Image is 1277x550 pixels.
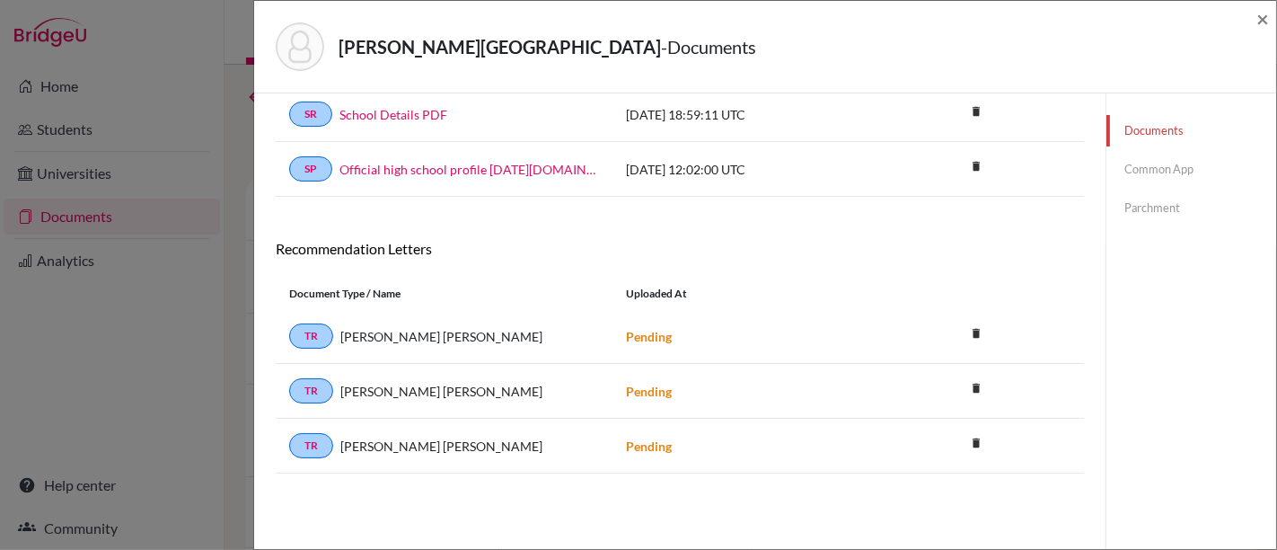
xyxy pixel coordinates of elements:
[339,160,599,179] a: Official high school profile [DATE][DOMAIN_NAME][DATE]_wide
[626,384,672,399] strong: Pending
[1256,8,1269,30] button: Close
[612,286,882,302] div: Uploaded at
[1106,154,1276,185] a: Common App
[963,101,990,125] a: delete
[963,323,990,347] a: delete
[289,156,332,182] a: SP
[339,105,447,124] a: School Details PDF
[626,329,672,344] strong: Pending
[1106,115,1276,146] a: Documents
[963,153,990,180] i: delete
[963,430,990,457] i: delete
[339,36,661,58] strong: [PERSON_NAME][GEOGRAPHIC_DATA]
[626,439,672,454] strong: Pending
[276,240,1084,257] h6: Recommendation Letters
[661,36,756,58] span: - Documents
[612,105,882,124] div: [DATE] 18:59:11 UTC
[963,320,990,347] i: delete
[289,378,333,404] a: TR
[340,327,542,346] span: [PERSON_NAME] [PERSON_NAME]
[289,324,333,349] a: TR
[963,98,990,125] i: delete
[276,286,612,302] div: Document Type / Name
[340,382,542,401] span: [PERSON_NAME] [PERSON_NAME]
[963,155,990,180] a: delete
[963,432,990,457] a: delete
[963,377,990,402] a: delete
[1106,192,1276,224] a: Parchment
[1256,5,1269,31] span: ×
[340,437,542,456] span: [PERSON_NAME] [PERSON_NAME]
[289,433,333,458] a: TR
[289,102,332,127] a: SR
[612,160,882,179] div: [DATE] 12:02:00 UTC
[963,375,990,402] i: delete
